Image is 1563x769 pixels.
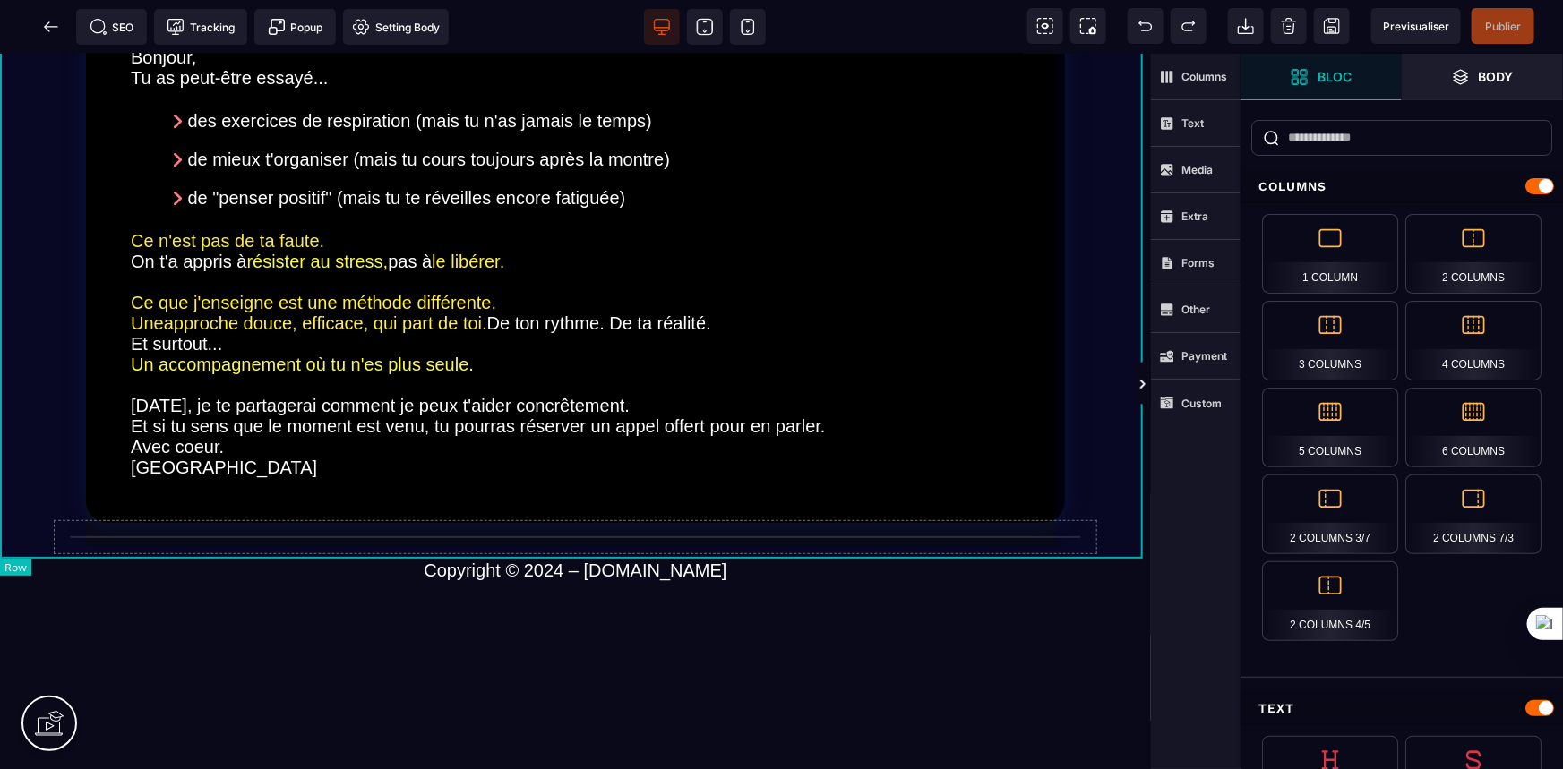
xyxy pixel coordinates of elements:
[1181,397,1222,410] strong: Custom
[188,134,626,154] span: de "penser positif" (mais tu te réveilles encore fatiguée)
[13,502,1138,532] text: Copyright © 2024 – [DOMAIN_NAME]
[188,57,652,77] span: des exercices de respiration (mais tu n'as jamais le temps)
[1181,70,1227,83] strong: Columns
[1485,20,1521,33] span: Publier
[1383,20,1449,33] span: Previsualiser
[1181,349,1227,363] strong: Payment
[1371,8,1461,44] span: Preview
[1241,170,1563,203] div: Columns
[1262,214,1398,294] div: 1 Column
[1405,474,1542,554] div: 2 Columns 7/3
[1402,54,1563,100] span: Open Layer Manager
[268,18,323,36] span: Popup
[167,18,235,36] span: Tracking
[1181,303,1210,316] strong: Other
[1262,474,1398,554] div: 2 Columns 3/7
[1405,388,1542,467] div: 6 Columns
[188,96,671,115] span: de mieux t'organiser (mais tu cours toujours après la montre)
[1262,561,1398,641] div: 2 Columns 4/5
[1405,214,1542,294] div: 2 Columns
[1241,54,1402,100] span: Open Blocks
[1181,116,1204,130] strong: Text
[1181,256,1215,269] strong: Forms
[1262,388,1398,467] div: 5 Columns
[1479,70,1514,83] strong: Body
[1181,209,1208,223] strong: Extra
[90,18,134,36] span: SEO
[1241,692,1563,725] div: Text
[1405,301,1542,380] div: 4 Columns
[1027,8,1063,44] span: View components
[1181,163,1213,176] strong: Media
[131,177,1020,424] div: Ce n'est pas de ta faute.
[1318,70,1352,83] strong: Bloc
[1262,301,1398,380] div: 3 Columns
[1070,8,1106,44] span: Screenshot
[352,18,440,36] span: Setting Body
